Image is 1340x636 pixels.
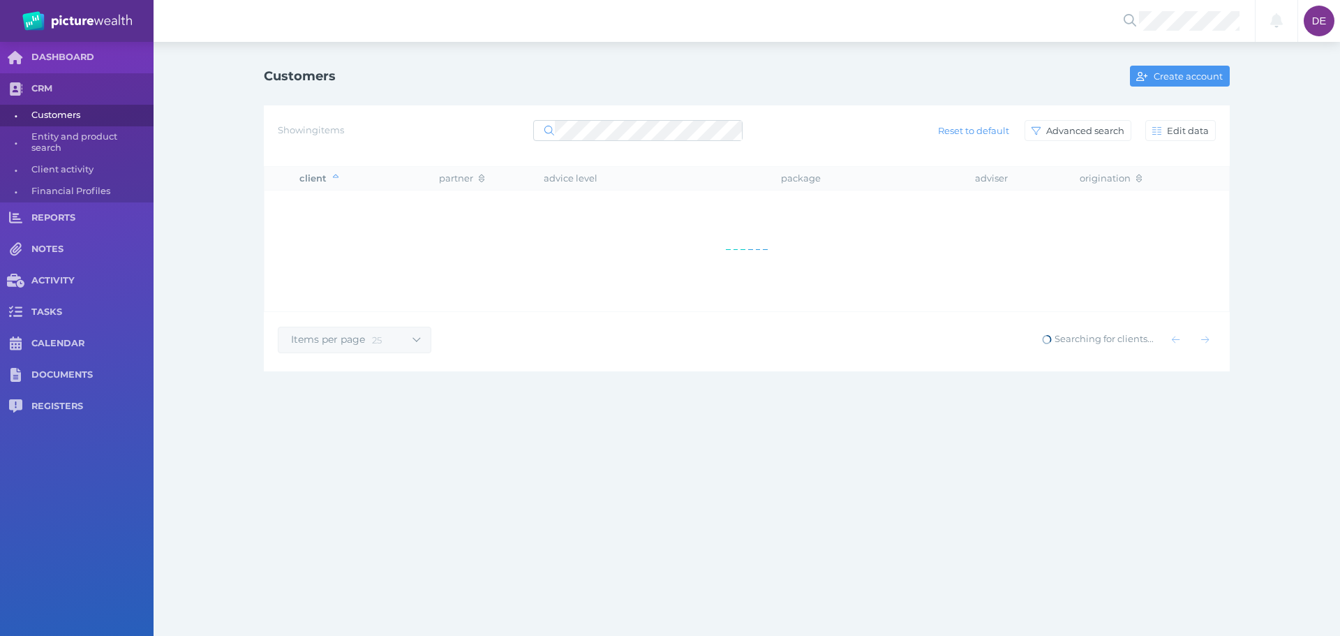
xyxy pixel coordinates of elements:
[1304,6,1334,36] div: Darcie Ercegovich
[1130,66,1230,87] button: Create account
[31,244,154,256] span: NOTES
[278,333,372,346] span: Items per page
[1312,15,1326,27] span: DE
[31,212,154,224] span: REPORTS
[1195,330,1216,350] button: Show next page
[31,275,154,287] span: ACTIVITY
[1151,71,1229,82] span: Create account
[31,52,154,64] span: DASHBOARD
[264,68,336,84] h1: Customers
[932,120,1016,141] button: Reset to default
[31,306,154,318] span: TASKS
[31,126,149,159] span: Entity and product search
[1166,330,1186,350] button: Show previous page
[965,167,1069,191] th: adviser
[439,172,484,184] span: partner
[299,172,338,184] span: client
[932,125,1015,136] span: Reset to default
[1145,120,1216,141] button: Edit data
[278,124,344,135] span: Showing items
[31,338,154,350] span: CALENDAR
[31,181,149,202] span: Financial Profiles
[22,11,132,31] img: PW
[533,167,771,191] th: advice level
[31,83,154,95] span: CRM
[1025,120,1131,141] button: Advanced search
[31,401,154,413] span: REGISTERS
[31,105,149,126] span: Customers
[770,167,964,191] th: package
[1080,172,1142,184] span: origination
[1164,125,1215,136] span: Edit data
[31,159,149,181] span: Client activity
[31,369,154,381] span: DOCUMENTS
[1041,333,1154,344] span: Searching for clients...
[1043,125,1131,136] span: Advanced search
